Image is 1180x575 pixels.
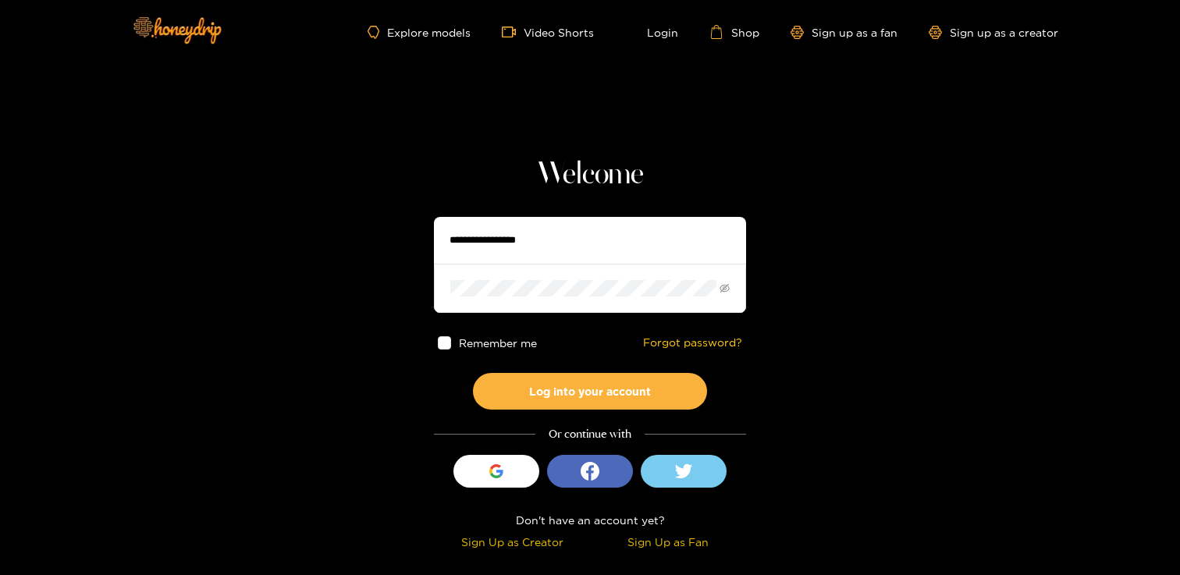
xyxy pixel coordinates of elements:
[502,25,524,39] span: video-camera
[791,26,897,39] a: Sign up as a fan
[459,337,537,349] span: Remember me
[643,336,742,350] a: Forgot password?
[594,533,742,551] div: Sign Up as Fan
[473,373,707,410] button: Log into your account
[709,25,759,39] a: Shop
[502,25,594,39] a: Video Shorts
[720,283,730,293] span: eye-invisible
[434,425,746,443] div: Or continue with
[929,26,1058,39] a: Sign up as a creator
[434,156,746,193] h1: Welcome
[625,25,678,39] a: Login
[368,26,471,39] a: Explore models
[438,533,586,551] div: Sign Up as Creator
[434,511,746,529] div: Don't have an account yet?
